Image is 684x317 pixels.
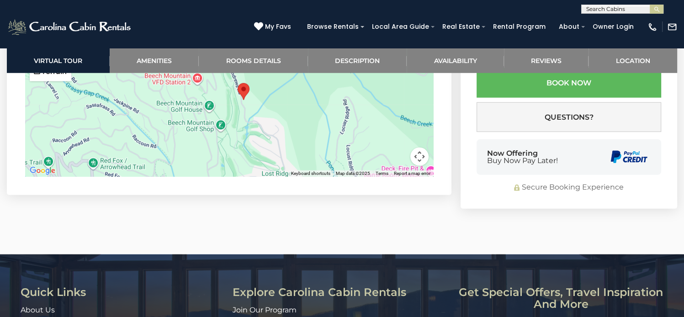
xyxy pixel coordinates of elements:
h3: Get special offers, travel inspiration and more [451,286,670,311]
a: About Us [21,306,55,314]
div: Now Offering [487,150,558,164]
span: Buy Now Pay Later! [487,157,558,164]
a: Browse Rentals [302,20,363,34]
h3: Quick Links [21,286,226,298]
button: Keyboard shortcuts [291,170,330,177]
a: Rental Program [488,20,550,34]
a: Location [589,48,677,73]
div: Skyledge [238,83,249,100]
a: Terms (opens in new tab) [376,171,388,176]
img: Google [27,165,58,177]
div: Secure Booking Experience [477,182,661,193]
img: phone-regular-white.png [647,22,657,32]
a: Join Our Program [233,306,297,314]
h3: Explore Carolina Cabin Rentals [233,286,445,298]
a: Report a map error [394,171,430,176]
button: Book Now [477,68,661,98]
button: Map camera controls [410,148,429,166]
a: Local Area Guide [367,20,434,34]
a: Amenities [110,48,199,73]
span: Map data ©2025 [336,171,370,176]
img: mail-regular-white.png [667,22,677,32]
a: Open this area in Google Maps (opens a new window) [27,165,58,177]
a: Reviews [504,48,589,73]
a: Availability [407,48,504,73]
a: Description [308,48,407,73]
a: About [554,20,584,34]
img: White-1-2.png [7,18,133,36]
a: Rooms Details [199,48,308,73]
a: Virtual Tour [7,48,110,73]
a: Owner Login [588,20,638,34]
a: My Favs [254,22,293,32]
button: Questions? [477,102,661,132]
a: Real Estate [438,20,484,34]
span: My Favs [265,22,291,32]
